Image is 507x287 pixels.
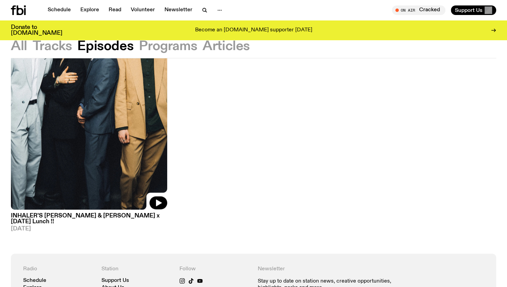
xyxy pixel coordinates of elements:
span: Support Us [455,7,482,13]
button: Articles [203,40,250,52]
button: Support Us [451,5,496,15]
a: Schedule [23,278,46,283]
h4: Radio [23,266,93,272]
a: INHALER'S [PERSON_NAME] & [PERSON_NAME] x [DATE] Lunch !![DATE] [11,210,167,232]
h3: Donate to [DOMAIN_NAME] [11,25,62,36]
a: Newsletter [160,5,196,15]
button: Episodes [77,40,133,52]
button: Programs [139,40,197,52]
button: All [11,40,27,52]
a: Support Us [101,278,129,283]
p: Become an [DOMAIN_NAME] supporter [DATE] [195,27,312,33]
a: Schedule [44,5,75,15]
h4: Station [101,266,172,272]
a: Volunteer [127,5,159,15]
h3: INHALER'S [PERSON_NAME] & [PERSON_NAME] x [DATE] Lunch !! [11,213,167,225]
h4: Newsletter [258,266,406,272]
a: Read [105,5,125,15]
button: Tracks [33,40,72,52]
span: [DATE] [11,226,167,232]
h4: Follow [179,266,250,272]
a: Explore [76,5,103,15]
button: On AirCracked [392,5,445,15]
